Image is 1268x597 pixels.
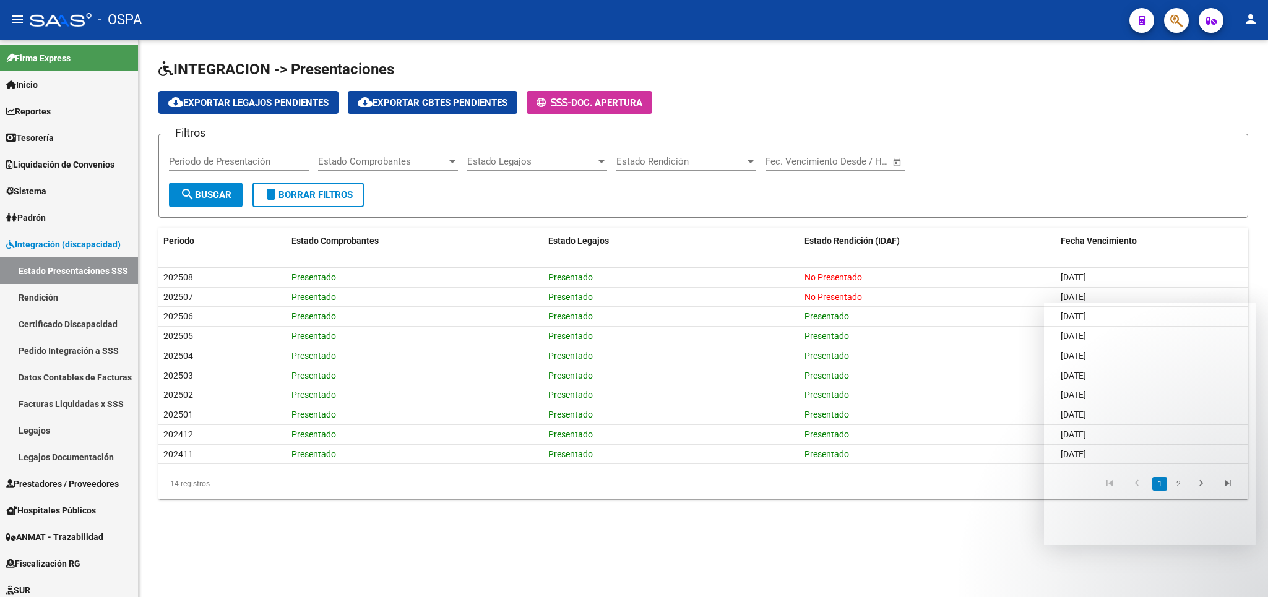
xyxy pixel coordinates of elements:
input: Fecha inicio [766,156,816,167]
span: Presentado [804,371,849,380]
span: 202506 [163,311,193,321]
span: Exportar Cbtes Pendientes [358,97,507,108]
datatable-header-cell: Fecha Vencimiento [1056,228,1248,254]
span: Presentado [548,390,593,400]
span: Padrón [6,211,46,225]
span: Exportar Legajos Pendientes [168,97,329,108]
span: 202501 [163,410,193,419]
span: 202508 [163,272,193,282]
span: Presentado [291,272,336,282]
button: -Doc. Apertura [527,91,652,114]
span: Presentado [548,449,593,459]
mat-icon: menu [10,12,25,27]
span: Inicio [6,78,38,92]
span: 202503 [163,371,193,380]
span: Presentado [548,351,593,361]
span: Presentado [548,410,593,419]
span: Presentado [804,331,849,341]
h3: Filtros [169,124,212,142]
span: Estado Legajos [548,236,609,246]
span: Sistema [6,184,46,198]
span: Presentado [548,272,593,282]
span: 202507 [163,292,193,302]
mat-icon: search [180,187,195,202]
span: Tesorería [6,131,54,145]
datatable-header-cell: Estado Legajos [543,228,800,254]
span: SUR [6,583,30,597]
span: Hospitales Públicos [6,504,96,517]
mat-icon: delete [264,187,278,202]
span: [DATE] [1061,292,1086,302]
span: - [537,97,571,108]
span: 202502 [163,390,193,400]
span: Presentado [548,331,593,341]
span: Presentado [291,331,336,341]
span: Presentado [804,429,849,439]
button: Exportar Cbtes Pendientes [348,91,517,114]
span: Liquidación de Convenios [6,158,114,171]
span: Presentado [291,371,336,380]
span: Estado Comprobantes [318,156,447,167]
span: Presentado [548,292,593,302]
span: Estado Comprobantes [291,236,379,246]
span: No Presentado [804,272,862,282]
span: Presentado [548,429,593,439]
span: Estado Rendición (IDAF) [804,236,900,246]
span: Presentado [291,449,336,459]
span: Presentado [804,449,849,459]
span: Reportes [6,105,51,118]
input: Fecha fin [827,156,887,167]
span: Fiscalización RG [6,557,80,570]
span: - OSPA [98,6,142,33]
span: Periodo [163,236,194,246]
mat-icon: cloud_download [358,95,373,110]
iframe: Intercom live chat [1226,555,1256,585]
span: Borrar Filtros [264,189,353,200]
datatable-header-cell: Estado Rendición (IDAF) [800,228,1056,254]
span: Prestadores / Proveedores [6,477,119,491]
mat-icon: person [1243,12,1258,27]
button: Open calendar [891,155,905,170]
span: Presentado [804,410,849,419]
span: Presentado [548,371,593,380]
span: 202504 [163,351,193,361]
span: Presentado [804,311,849,321]
span: Presentado [291,351,336,361]
span: Presentado [291,410,336,419]
button: Exportar Legajos Pendientes [158,91,339,114]
span: Presentado [804,390,849,400]
span: [DATE] [1061,272,1086,282]
span: Estado Rendición [616,156,745,167]
button: Buscar [169,183,243,207]
span: Fecha Vencimiento [1061,236,1137,246]
span: Presentado [291,311,336,321]
span: No Presentado [804,292,862,302]
div: 14 registros [158,468,374,499]
span: Estado Legajos [467,156,596,167]
span: ANMAT - Trazabilidad [6,530,103,544]
span: Presentado [804,351,849,361]
span: 202411 [163,449,193,459]
span: 202412 [163,429,193,439]
span: Firma Express [6,51,71,65]
span: Presentado [291,292,336,302]
button: Borrar Filtros [252,183,364,207]
span: Integración (discapacidad) [6,238,121,251]
span: Presentado [291,429,336,439]
span: INTEGRACION -> Presentaciones [158,61,394,78]
datatable-header-cell: Estado Comprobantes [287,228,543,254]
span: Doc. Apertura [571,97,642,108]
span: Presentado [548,311,593,321]
mat-icon: cloud_download [168,95,183,110]
span: Presentado [291,390,336,400]
datatable-header-cell: Periodo [158,228,287,254]
span: 202505 [163,331,193,341]
iframe: Intercom live chat mensaje [1044,303,1256,545]
span: Buscar [180,189,231,200]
